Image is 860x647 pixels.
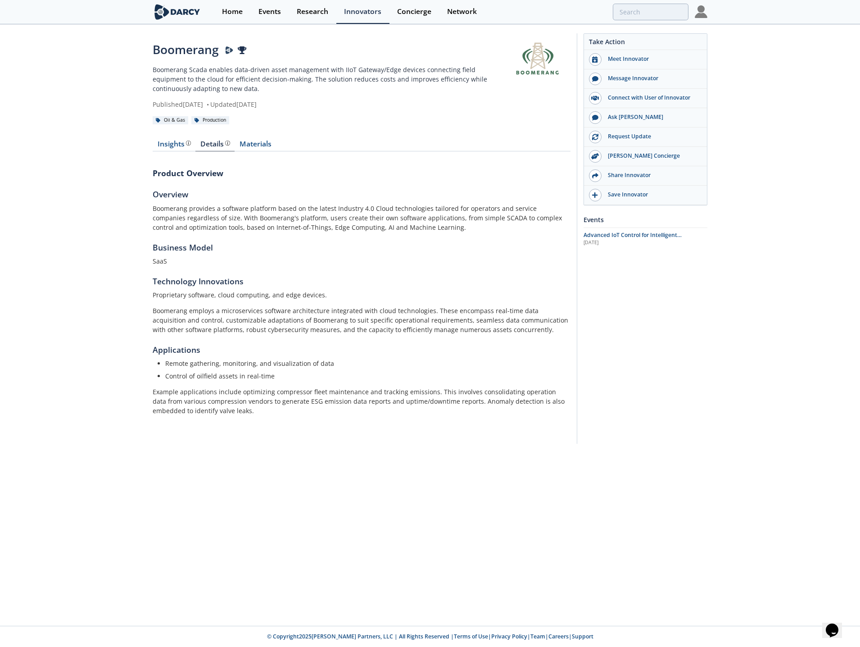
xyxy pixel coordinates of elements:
[158,141,191,148] div: Insights
[602,171,702,179] div: Share Innovator
[584,186,707,205] button: Save Innovator
[530,633,545,640] a: Team
[602,74,702,82] div: Message Innovator
[695,5,707,18] img: Profile
[584,212,707,228] div: Events
[344,8,381,15] div: Innovators
[822,611,851,638] iframe: chat widget
[153,188,570,200] h5: Overview
[153,116,188,124] div: Oil & Gas
[602,55,702,63] div: Meet Innovator
[153,141,195,151] a: Insights
[153,306,570,334] p: Boomerang employs a microservices software architecture integrated with cloud technologies. These...
[153,41,507,59] div: Boomerang
[153,275,570,287] h5: Technology Innovations
[235,141,276,151] a: Materials
[165,371,564,381] li: Control of oilfield assets in real-time
[491,633,527,640] a: Privacy Policy
[584,239,707,246] div: [DATE]
[454,633,488,640] a: Terms of Use
[153,290,570,300] p: Proprietary software, cloud computing, and edge devices.
[153,204,570,232] p: Boomerang provides a software platform based on the latest Industry 4.0 Cloud technologies tailor...
[572,633,593,640] a: Support
[602,132,702,141] div: Request Update
[225,46,233,55] img: Darcy Presenter
[153,344,570,355] h5: Applications
[153,4,202,20] img: logo-wide.svg
[447,8,477,15] div: Network
[165,359,564,368] li: Remote gathering, monitoring, and visualization of data
[584,231,707,246] a: Advanced IoT Control for Intelligent Production Management [DATE]
[153,100,507,109] div: Published [DATE] Updated [DATE]
[186,141,191,146] img: information.svg
[584,37,707,50] div: Take Action
[397,8,431,15] div: Concierge
[153,241,570,253] h5: Business Model
[153,167,570,179] h3: Product Overview
[297,8,328,15] div: Research
[222,8,243,15] div: Home
[602,191,702,199] div: Save Innovator
[548,633,569,640] a: Careers
[602,113,702,121] div: Ask [PERSON_NAME]
[200,141,230,148] div: Details
[153,256,570,266] p: SaaS
[153,65,507,93] p: Boomerang Scada enables data-driven asset management with IIoT Gateway/Edge devices connecting fi...
[191,116,229,124] div: Production
[195,141,235,151] a: Details
[153,387,570,415] p: Example applications include optimizing compressor fleet maintenance and tracking emissions. This...
[613,4,688,20] input: Advanced Search
[258,8,281,15] div: Events
[602,152,702,160] div: [PERSON_NAME] Concierge
[97,633,763,641] p: © Copyright 2025 [PERSON_NAME] Partners, LLC | All Rights Reserved | | | | |
[584,231,682,247] span: Advanced IoT Control for Intelligent Production Management
[205,100,210,109] span: •
[225,141,230,146] img: information.svg
[602,94,702,102] div: Connect with User of Innovator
